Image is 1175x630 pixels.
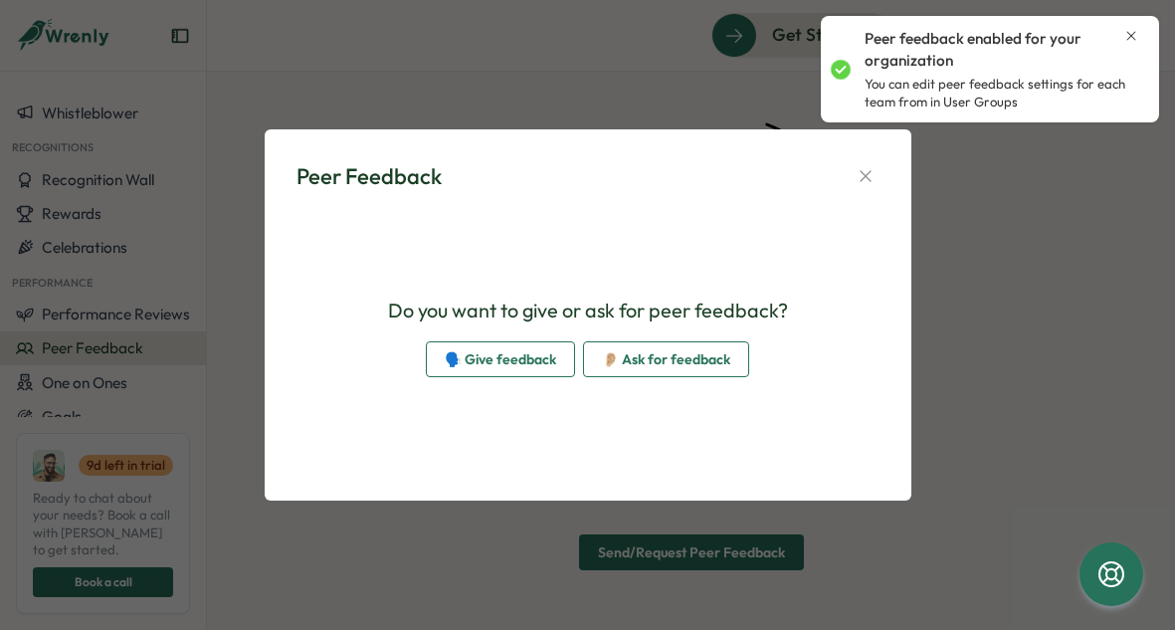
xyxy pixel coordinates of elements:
div: Peer Feedback [296,161,442,192]
p: Do you want to give or ask for peer feedback? [388,296,788,326]
span: 👂🏼 Ask for feedback [602,342,730,376]
p: Peer feedback enabled for your organization [865,28,1115,72]
button: 🗣️ Give feedback [426,341,575,377]
button: 👂🏼 Ask for feedback [583,341,749,377]
p: You can edit peer feedback settings for each team from in User Groups [865,76,1139,110]
button: Close notification [1123,28,1139,44]
span: 🗣️ Give feedback [445,342,556,376]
